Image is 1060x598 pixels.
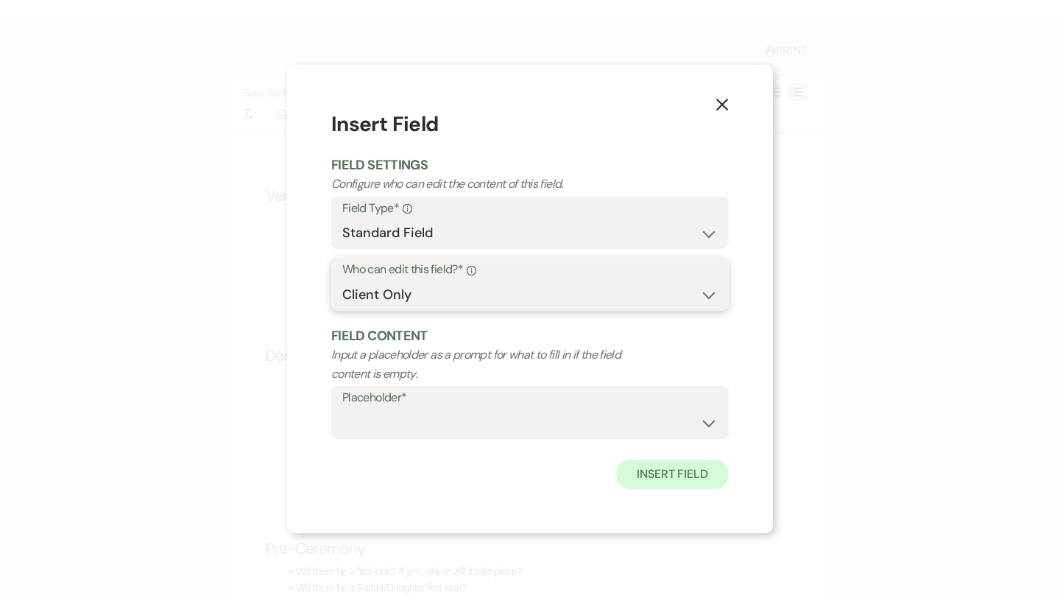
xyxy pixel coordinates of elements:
[331,175,649,194] p: Configure who can edit the content of this field.
[331,345,649,383] p: Input a placeholder as a prompt for what to fill in if the field content is empty.
[331,156,729,175] h2: Field Settings
[331,109,729,140] h1: Insert Field
[342,198,718,219] label: Field Type*
[342,259,718,281] label: Who can edit this field?*
[342,387,718,409] label: Placeholder*
[616,460,729,489] button: Insert Field
[331,327,729,345] h2: Field Content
